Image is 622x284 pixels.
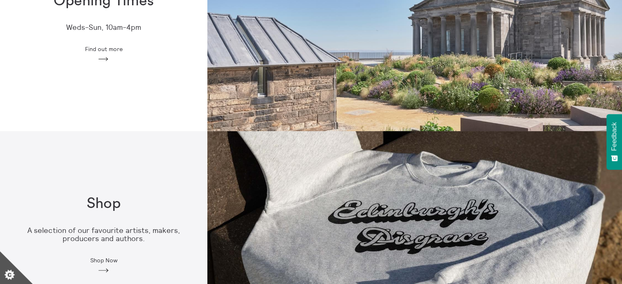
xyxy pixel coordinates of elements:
span: Find out more [85,46,122,52]
p: A selection of our favourite artists, makers, producers and authors. [13,226,194,243]
span: Shop Now [90,257,117,264]
button: Feedback - Show survey [606,114,622,170]
h1: Shop [87,195,121,212]
span: Feedback [611,122,618,151]
p: Weds-Sun, 10am-4pm [66,23,141,32]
